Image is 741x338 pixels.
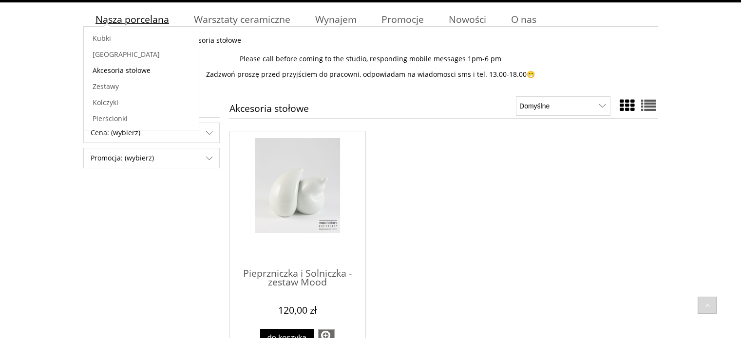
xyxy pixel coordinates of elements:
img: Pieprzniczka i Solniczka - zestaw Mood [255,138,340,233]
span: Pieprzniczka i Solniczka - zestaw Mood [237,260,359,289]
a: Nasza porcelana [83,10,182,29]
div: Filtruj [83,123,220,143]
span: Warsztaty ceramiczne [194,13,290,26]
a: Widok ze zdjęciem [620,95,634,115]
a: Warsztaty ceramiczne [181,10,303,29]
span: Nowości [449,13,486,26]
span: Akcesoria stołowe [183,36,241,45]
span: Nasza porcelana [95,13,169,26]
span: Promocja: (wybierz) [84,148,219,168]
a: Promocje [369,10,436,29]
span: Promocje [381,13,424,26]
a: O nas [498,10,549,29]
em: 120,00 zł [278,303,317,317]
p: Zadzwoń proszę przed przyjściem do pracowni, odpowiadam na wiadomosci sms i tel. 13.00-18.00😁 [83,70,658,79]
a: Wynajem [303,10,369,29]
div: Filtruj [83,148,220,168]
a: Przejdź do produktu Pieprzniczka i Solniczka - zestaw Mood [237,138,359,260]
select: Sortuj wg [516,96,610,116]
a: Nowości [436,10,498,29]
span: Wynajem [315,13,357,26]
span: O nas [511,13,536,26]
a: Widok pełny [641,95,656,115]
span: Cena: (wybierz) [84,123,219,142]
h1: Akcesoria stołowe [229,104,309,118]
p: Please call before coming to the studio, responding mobile messages 1pm-6 pm [83,54,658,63]
a: Pieprzniczka i Solniczka - zestaw Mood [237,260,359,298]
